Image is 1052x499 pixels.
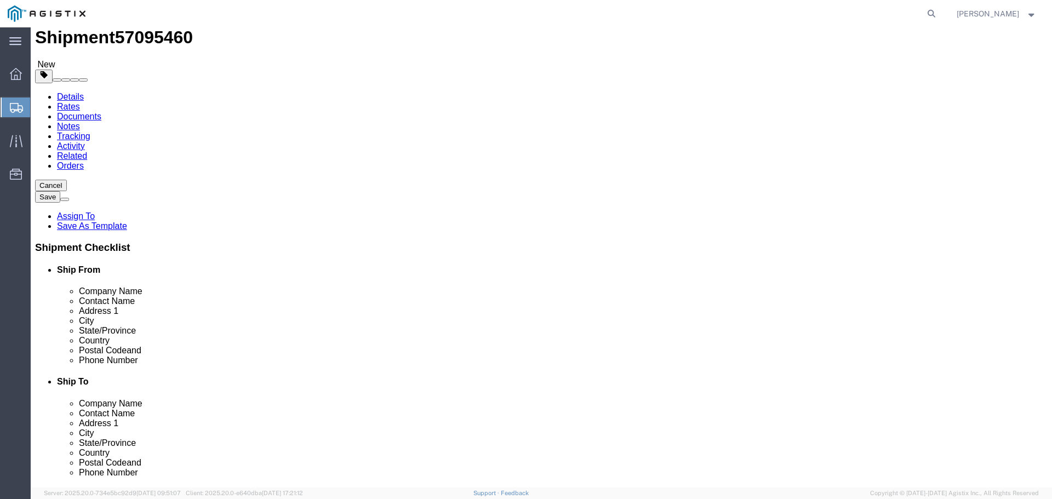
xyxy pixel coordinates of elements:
[870,489,1039,498] span: Copyright © [DATE]-[DATE] Agistix Inc., All Rights Reserved
[8,5,85,22] img: logo
[186,490,303,496] span: Client: 2025.20.0-e640dba
[473,490,501,496] a: Support
[957,8,1019,20] span: Jessica Albus
[136,490,181,496] span: [DATE] 09:51:07
[501,490,529,496] a: Feedback
[44,490,181,496] span: Server: 2025.20.0-734e5bc92d9
[262,490,303,496] span: [DATE] 17:21:12
[956,7,1037,20] button: [PERSON_NAME]
[31,27,1052,487] iframe: FS Legacy Container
